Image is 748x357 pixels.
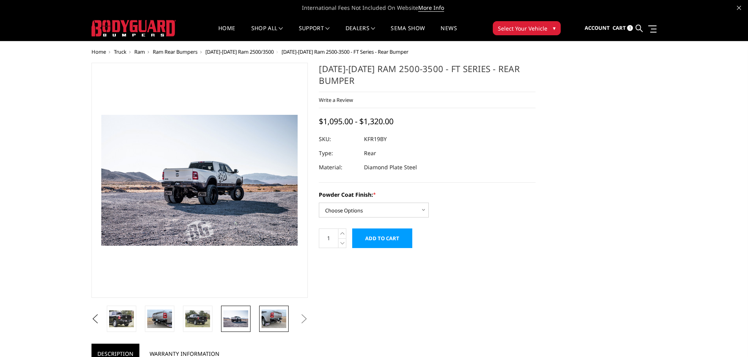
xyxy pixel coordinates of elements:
[364,160,417,174] dd: Diamond Plate Steel
[319,146,358,160] dt: Type:
[364,146,376,160] dd: Rear
[109,310,134,327] img: 2019-2025 Ram 2500-3500 - FT Series - Rear Bumper
[299,25,330,41] a: Support
[91,63,308,298] a: 2019-2025 Ram 2500-3500 - FT Series - Rear Bumper
[585,24,610,31] span: Account
[185,310,210,327] img: 2019-2025 Ram 2500-3500 - FT Series - Rear Bumper
[114,48,126,55] a: Truck
[319,190,536,199] label: Powder Coat Finish:
[346,25,375,41] a: Dealers
[613,18,633,39] a: Cart 1
[298,313,310,325] button: Next
[218,25,235,41] a: Home
[391,25,425,41] a: SEMA Show
[282,48,408,55] span: [DATE]-[DATE] Ram 2500-3500 - FT Series - Rear Bumper
[319,116,393,127] span: $1,095.00 - $1,320.00
[613,24,626,31] span: Cart
[364,132,387,146] dd: KFR19BY
[91,48,106,55] a: Home
[441,25,457,41] a: News
[205,48,274,55] a: [DATE]-[DATE] Ram 2500/3500
[627,25,633,31] span: 1
[585,18,610,39] a: Account
[90,313,101,325] button: Previous
[498,24,547,33] span: Select Your Vehicle
[319,132,358,146] dt: SKU:
[418,4,444,12] a: More Info
[319,63,536,92] h1: [DATE]-[DATE] Ram 2500-3500 - FT Series - Rear Bumper
[134,48,145,55] a: Ram
[91,20,176,36] img: BODYGUARD BUMPERS
[223,310,248,327] img: 2019-2025 Ram 2500-3500 - FT Series - Rear Bumper
[553,24,556,32] span: ▾
[319,160,358,174] dt: Material:
[153,48,198,55] a: Ram Rear Bumpers
[262,310,286,328] img: 2019-2025 Ram 2500-3500 - FT Series - Rear Bumper
[147,310,172,328] img: 2019-2025 Ram 2500-3500 - FT Series - Rear Bumper
[493,21,561,35] button: Select Your Vehicle
[352,228,412,248] input: Add to Cart
[251,25,283,41] a: shop all
[319,96,353,103] a: Write a Review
